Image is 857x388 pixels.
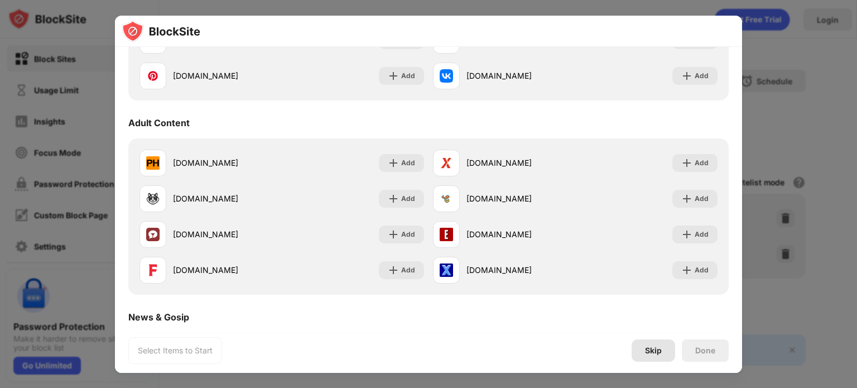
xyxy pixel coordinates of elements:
[466,157,575,169] div: [DOMAIN_NAME]
[401,229,415,240] div: Add
[695,229,709,240] div: Add
[401,70,415,82] div: Add
[173,193,282,204] div: [DOMAIN_NAME]
[146,69,160,83] img: favicons
[401,193,415,204] div: Add
[440,156,453,170] img: favicons
[138,345,213,356] div: Select Items to Start
[146,192,160,205] img: favicons
[146,156,160,170] img: favicons
[128,117,190,128] div: Adult Content
[440,192,453,205] img: favicons
[440,228,453,241] img: favicons
[695,193,709,204] div: Add
[122,20,200,42] img: logo-blocksite.svg
[695,265,709,276] div: Add
[645,346,662,355] div: Skip
[466,70,575,82] div: [DOMAIN_NAME]
[401,157,415,169] div: Add
[440,264,453,277] img: favicons
[695,346,715,355] div: Done
[466,264,575,276] div: [DOMAIN_NAME]
[401,265,415,276] div: Add
[128,312,189,323] div: News & Gosip
[466,228,575,240] div: [DOMAIN_NAME]
[173,228,282,240] div: [DOMAIN_NAME]
[695,70,709,82] div: Add
[173,157,282,169] div: [DOMAIN_NAME]
[466,193,575,204] div: [DOMAIN_NAME]
[146,264,160,277] img: favicons
[440,69,453,83] img: favicons
[173,70,282,82] div: [DOMAIN_NAME]
[173,264,282,276] div: [DOMAIN_NAME]
[695,157,709,169] div: Add
[146,228,160,241] img: favicons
